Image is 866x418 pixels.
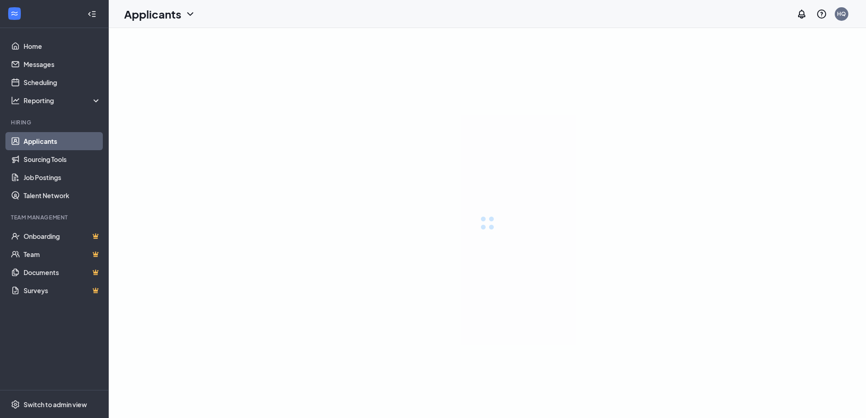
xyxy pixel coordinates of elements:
svg: Notifications [796,9,807,19]
a: Home [24,37,101,55]
a: Talent Network [24,186,101,204]
div: Hiring [11,119,99,126]
a: Messages [24,55,101,73]
a: Sourcing Tools [24,150,101,168]
a: Applicants [24,132,101,150]
h1: Applicants [124,6,181,22]
svg: WorkstreamLogo [10,9,19,18]
svg: Analysis [11,96,20,105]
a: Job Postings [24,168,101,186]
a: OnboardingCrown [24,227,101,245]
div: HQ [837,10,846,18]
div: Reporting [24,96,101,105]
svg: QuestionInfo [816,9,827,19]
a: Scheduling [24,73,101,91]
a: DocumentsCrown [24,263,101,281]
a: TeamCrown [24,245,101,263]
svg: Settings [11,400,20,409]
div: Team Management [11,214,99,221]
svg: ChevronDown [185,9,196,19]
a: SurveysCrown [24,281,101,299]
svg: Collapse [87,9,96,19]
div: Switch to admin view [24,400,87,409]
